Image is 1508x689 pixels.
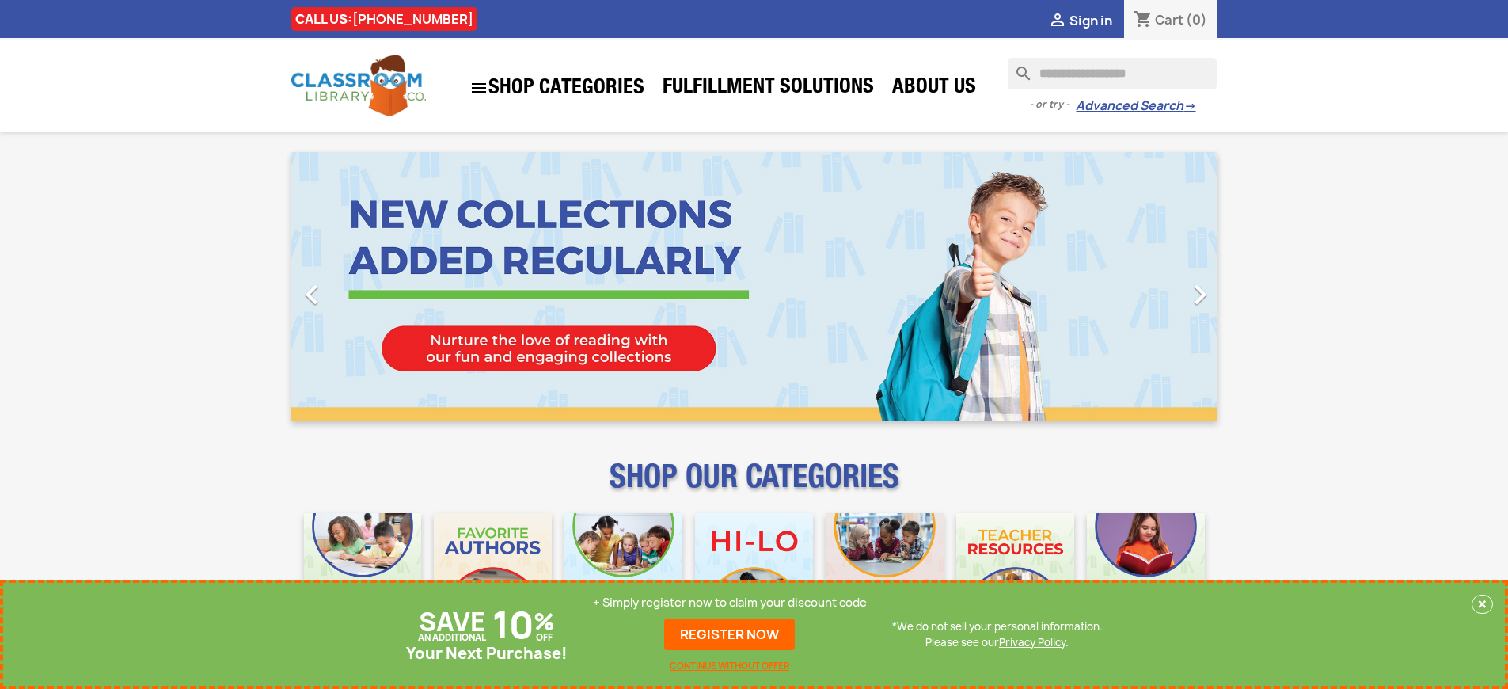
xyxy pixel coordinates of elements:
span: Cart [1155,11,1183,29]
i: shopping_cart [1134,11,1153,30]
a: Fulfillment Solutions [655,73,882,105]
img: Classroom Library Company [291,55,426,116]
span: - or try - [1029,97,1076,112]
img: CLC_HiLo_Mobile.jpg [695,513,813,631]
a:  Sign in [1048,12,1112,29]
a: SHOP CATEGORIES [462,70,652,105]
p: SHOP OUR CATEGORIES [291,472,1217,501]
i:  [292,275,332,314]
a: [PHONE_NUMBER] [352,10,473,28]
a: Next [1078,152,1217,421]
img: CLC_Teacher_Resources_Mobile.jpg [956,513,1074,631]
ul: Carousel container [291,152,1217,421]
img: CLC_Dyslexia_Mobile.jpg [1087,513,1205,631]
img: CLC_Bulk_Mobile.jpg [304,513,422,631]
img: CLC_Fiction_Nonfiction_Mobile.jpg [826,513,944,631]
img: CLC_Phonics_And_Decodables_Mobile.jpg [564,513,682,631]
i: search [1008,58,1027,77]
i:  [469,78,488,97]
a: Previous [291,152,431,421]
span: (0) [1186,11,1207,29]
i:  [1180,275,1220,314]
i:  [1048,12,1067,31]
img: CLC_Favorite_Authors_Mobile.jpg [434,513,552,631]
span: Sign in [1069,12,1112,29]
a: Advanced Search→ [1076,98,1195,114]
input: Search [1008,58,1217,89]
div: CALL US: [291,7,477,31]
a: About Us [884,73,984,105]
span: → [1183,98,1195,114]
